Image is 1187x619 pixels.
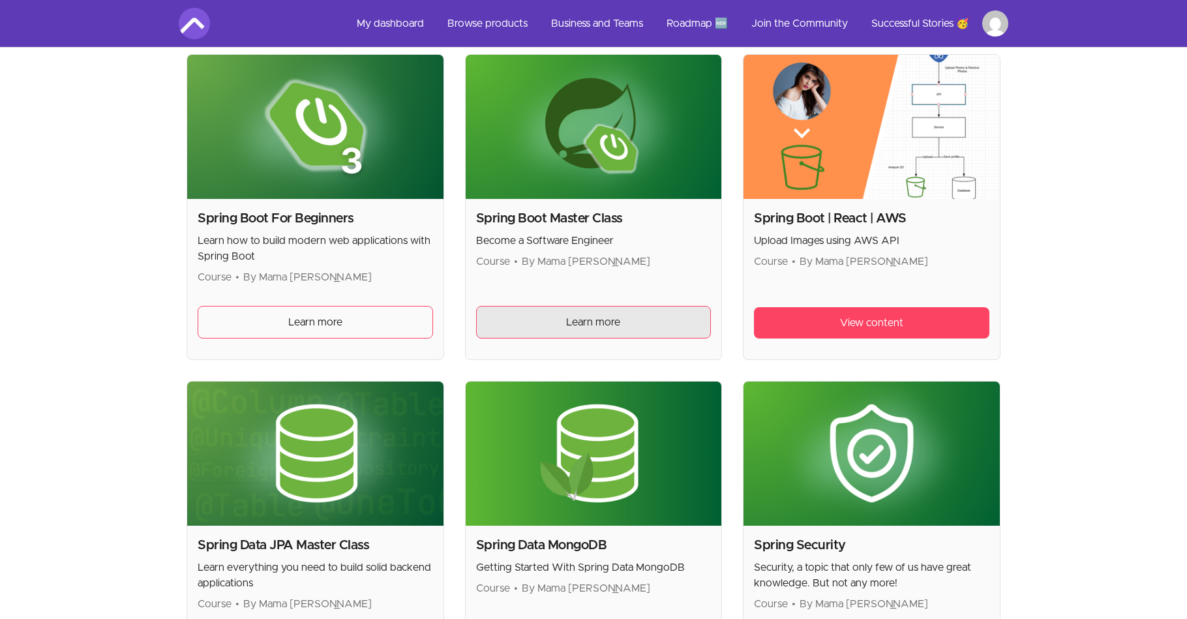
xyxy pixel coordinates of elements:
[179,8,210,39] img: Amigoscode logo
[744,382,1000,526] img: Product image for Spring Security
[754,536,989,554] h2: Spring Security
[243,272,372,282] span: By Mama [PERSON_NAME]
[754,209,989,228] h2: Spring Boot | React | AWS
[288,314,342,330] span: Learn more
[792,599,796,609] span: •
[466,382,722,526] img: Product image for Spring Data MongoDB
[198,233,433,264] p: Learn how to build modern web applications with Spring Boot
[982,10,1008,37] img: Profile image for Elvira Mjeshtri
[541,8,654,39] a: Business and Teams
[476,583,510,594] span: Course
[754,233,989,249] p: Upload Images using AWS API
[346,8,1008,39] nav: Main
[754,599,788,609] span: Course
[187,382,443,526] img: Product image for Spring Data JPA Master Class
[476,536,712,554] h2: Spring Data MongoDB
[656,8,738,39] a: Roadmap 🆕
[476,233,712,249] p: Become a Software Engineer
[792,256,796,267] span: •
[566,314,620,330] span: Learn more
[198,272,232,282] span: Course
[754,256,788,267] span: Course
[476,209,712,228] h2: Spring Boot Master Class
[840,315,903,331] span: View content
[198,306,433,339] a: Learn more
[466,55,722,199] img: Product image for Spring Boot Master Class
[476,306,712,339] a: Learn more
[522,583,650,594] span: By Mama [PERSON_NAME]
[198,536,433,554] h2: Spring Data JPA Master Class
[198,560,433,591] p: Learn everything you need to build solid backend applications
[235,272,239,282] span: •
[346,8,434,39] a: My dashboard
[476,560,712,575] p: Getting Started With Spring Data MongoDB
[741,8,858,39] a: Join the Community
[744,55,1000,199] img: Product image for Spring Boot | React | AWS
[800,256,928,267] span: By Mama [PERSON_NAME]
[800,599,928,609] span: By Mama [PERSON_NAME]
[243,599,372,609] span: By Mama [PERSON_NAME]
[861,8,980,39] a: Successful Stories 🥳
[522,256,650,267] span: By Mama [PERSON_NAME]
[235,599,239,609] span: •
[754,560,989,591] p: Security, a topic that only few of us have great knowledge. But not any more!
[476,256,510,267] span: Course
[514,256,518,267] span: •
[437,8,538,39] a: Browse products
[754,307,989,339] a: View content
[514,583,518,594] span: •
[198,599,232,609] span: Course
[198,209,433,228] h2: Spring Boot For Beginners
[187,55,443,199] img: Product image for Spring Boot For Beginners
